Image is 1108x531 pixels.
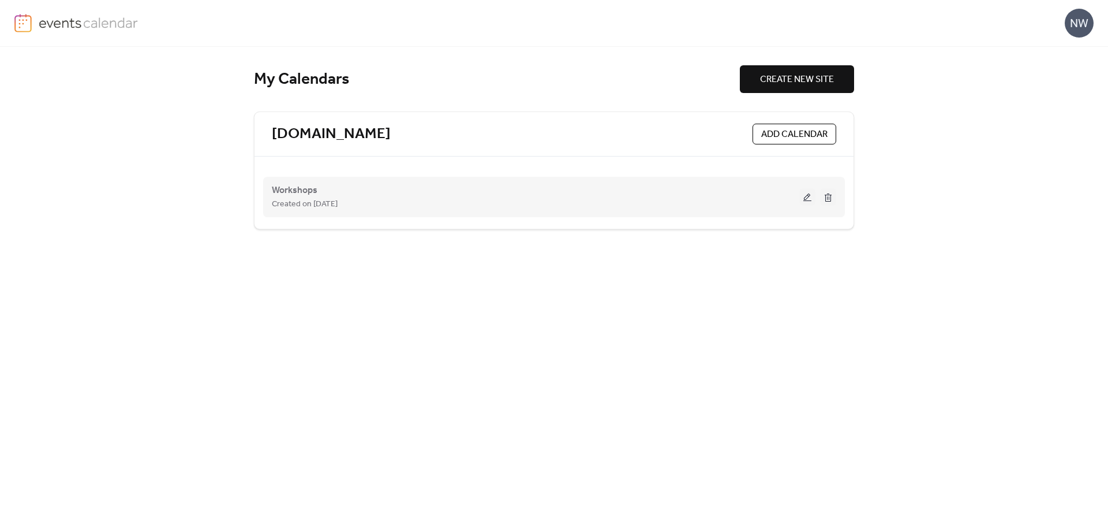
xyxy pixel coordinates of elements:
div: NW [1065,9,1094,38]
button: ADD CALENDAR [753,124,836,144]
span: ADD CALENDAR [761,128,828,142]
div: My Calendars [254,69,740,90]
span: Created on [DATE] [272,198,338,211]
button: CREATE NEW SITE [740,65,854,93]
img: logo-type [39,14,138,31]
span: CREATE NEW SITE [760,73,834,87]
span: Workshops [272,184,317,198]
a: [DOMAIN_NAME] [272,125,391,144]
a: Workshops [272,187,317,194]
img: logo [14,14,32,32]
